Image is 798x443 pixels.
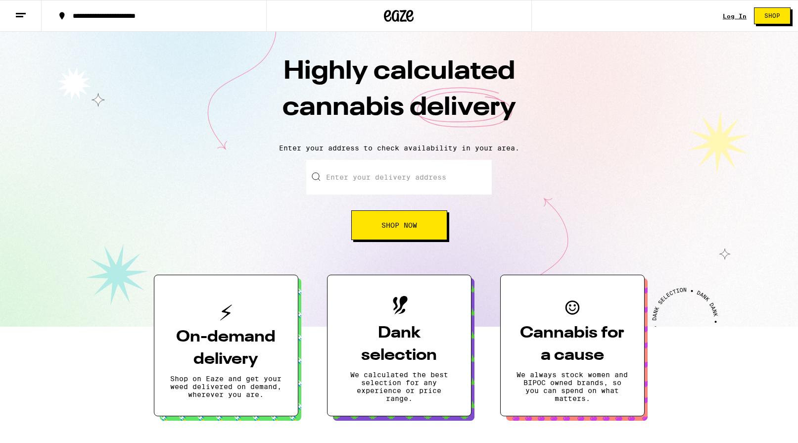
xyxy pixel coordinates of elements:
[381,222,417,229] span: Shop Now
[327,275,471,416] button: Dank selectionWe calculated the best selection for any experience or price range.
[516,322,628,367] h3: Cannabis for a cause
[170,326,282,371] h3: On-demand delivery
[351,210,447,240] button: Shop Now
[343,322,455,367] h3: Dank selection
[226,54,572,136] h1: Highly calculated cannabis delivery
[170,375,282,398] p: Shop on Eaze and get your weed delivered on demand, wherever you are.
[10,144,788,152] p: Enter your address to check availability in your area.
[764,13,780,19] span: Shop
[754,7,791,24] button: Shop
[154,275,298,416] button: On-demand deliveryShop on Eaze and get your weed delivered on demand, wherever you are.
[723,13,747,19] a: Log In
[500,275,645,416] button: Cannabis for a causeWe always stock women and BIPOC owned brands, so you can spend on what matters.
[516,371,628,402] p: We always stock women and BIPOC owned brands, so you can spend on what matters.
[343,371,455,402] p: We calculated the best selection for any experience or price range.
[306,160,492,195] input: Enter your delivery address
[747,7,798,24] a: Shop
